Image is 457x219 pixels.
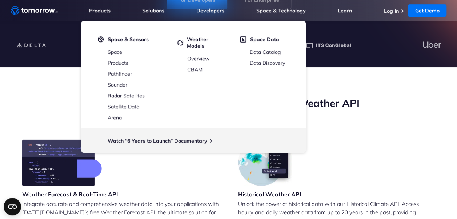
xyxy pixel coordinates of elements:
[250,60,285,66] a: Data Discovery
[250,36,279,43] span: Space Data
[22,96,435,110] h2: Leverage [DATE][DOMAIN_NAME]’s Free Weather API
[108,103,139,110] a: Satellite Data
[4,198,21,215] button: Open CMP widget
[408,4,446,17] a: Get Demo
[108,49,122,55] a: Space
[187,55,209,62] a: Overview
[250,49,281,55] a: Data Catalog
[142,7,164,14] a: Solutions
[256,7,306,14] a: Space & Technology
[98,36,104,43] img: satelight.svg
[108,36,149,43] span: Space & Sensors
[196,7,224,14] a: Developers
[177,36,183,49] img: cycled.svg
[108,71,132,77] a: Pathfinder
[240,36,246,43] img: space-data.svg
[187,66,203,73] a: CBAM
[11,5,58,16] a: Home link
[89,7,111,14] a: Products
[22,190,118,198] h3: Weather Forecast & Real-Time API
[384,8,398,14] a: Log In
[108,60,128,66] a: Products
[187,36,227,49] span: Weather Models
[108,92,145,99] a: Radar Satellites
[108,81,127,88] a: Sounder
[238,190,301,198] h3: Historical Weather API
[108,138,207,144] a: Watch “6 Years to Launch” Documentary
[338,7,352,14] a: Learn
[108,114,122,121] a: Arena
